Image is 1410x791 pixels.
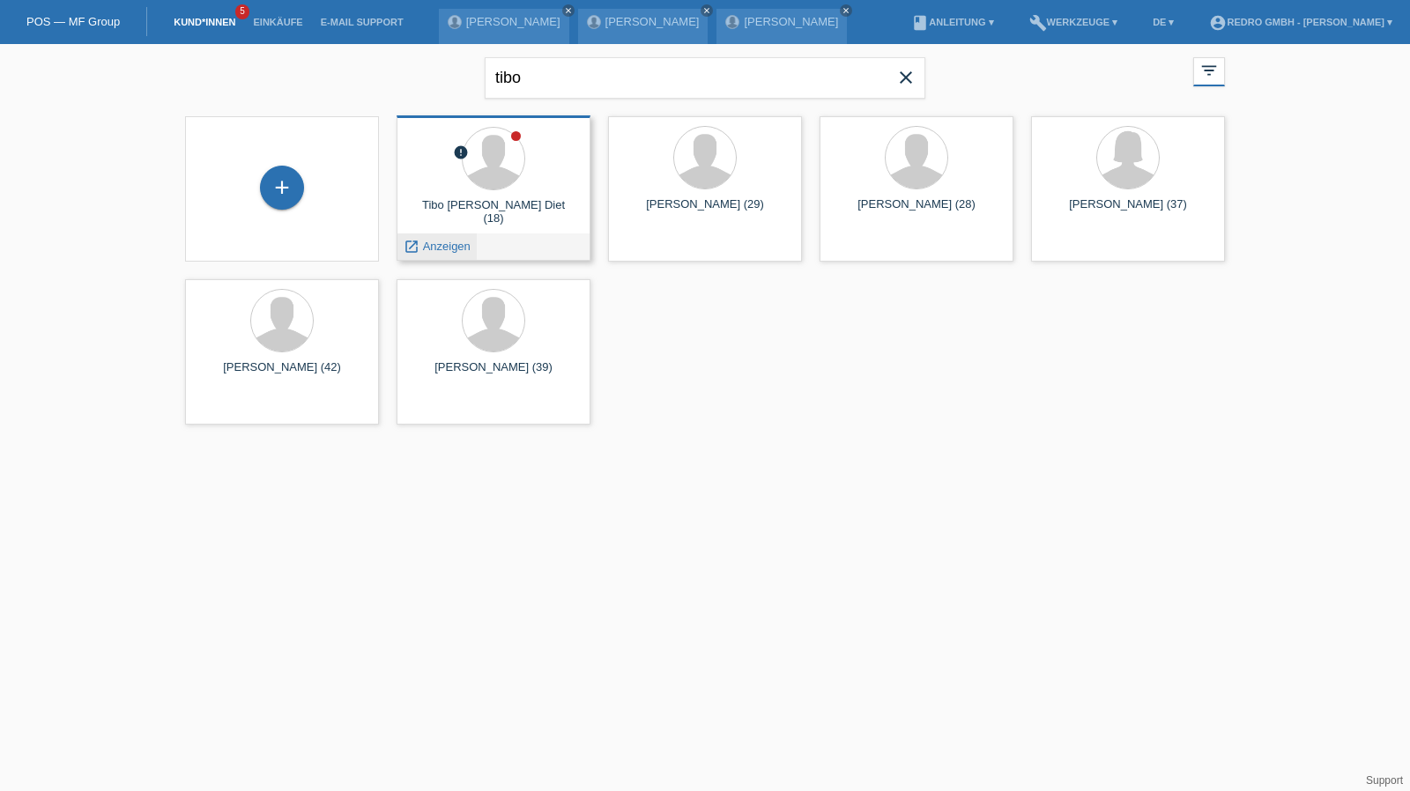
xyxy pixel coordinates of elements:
i: book [911,14,929,32]
a: launch Anzeigen [404,240,471,253]
a: POS — MF Group [26,15,120,28]
i: account_circle [1209,14,1227,32]
a: close [701,4,713,17]
a: Support [1366,774,1403,787]
a: Kund*innen [165,17,244,27]
a: close [840,4,852,17]
i: error [453,144,469,160]
a: close [562,4,575,17]
a: [PERSON_NAME] [605,15,700,28]
i: filter_list [1199,61,1219,80]
div: Unbestätigt, in Bearbeitung [453,144,469,163]
div: [PERSON_NAME] (28) [834,197,999,225]
a: buildWerkzeuge ▾ [1020,17,1127,27]
span: Anzeigen [423,240,471,253]
input: Suche... [485,57,925,99]
div: [PERSON_NAME] (29) [622,197,788,225]
span: 5 [235,4,249,19]
a: E-Mail Support [312,17,412,27]
i: build [1029,14,1047,32]
i: launch [404,239,419,255]
a: Einkäufe [244,17,311,27]
div: Tibo [PERSON_NAME] Diet (18) [411,198,576,226]
i: close [842,6,850,15]
a: bookAnleitung ▾ [902,17,1002,27]
div: [PERSON_NAME] (37) [1045,197,1211,225]
div: [PERSON_NAME] (42) [199,360,365,388]
a: DE ▾ [1144,17,1183,27]
i: close [564,6,573,15]
div: Kund*in hinzufügen [261,173,303,203]
a: [PERSON_NAME] [466,15,560,28]
div: [PERSON_NAME] (39) [411,360,576,388]
a: [PERSON_NAME] [744,15,838,28]
i: close [895,67,916,88]
a: account_circleRedro GmbH - [PERSON_NAME] ▾ [1200,17,1401,27]
i: close [702,6,711,15]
